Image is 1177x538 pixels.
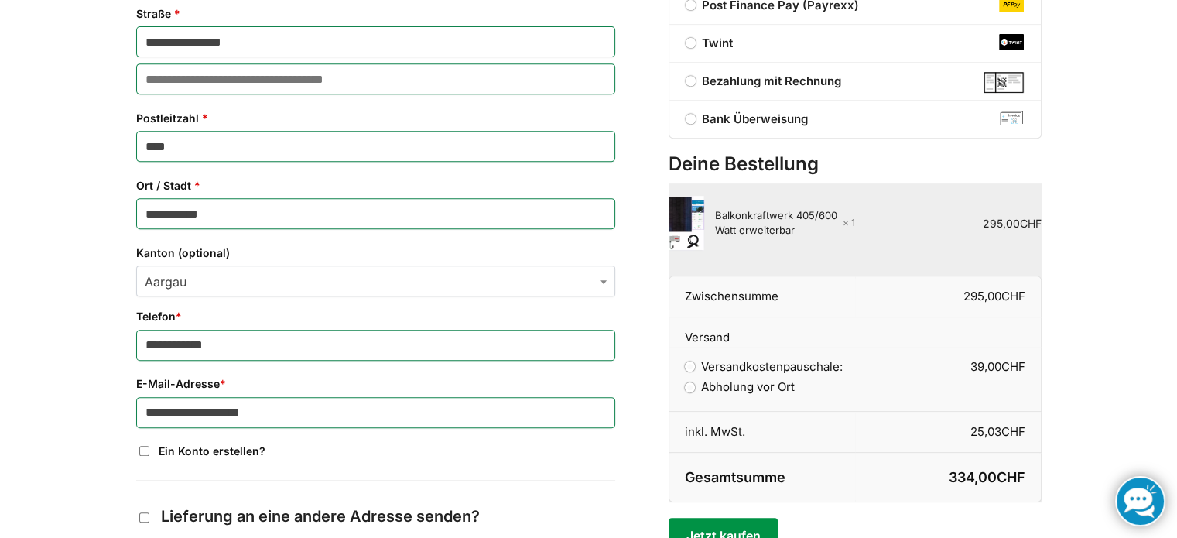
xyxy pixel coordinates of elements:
span: CHF [1001,424,1025,439]
label: E-Mail-Adresse [136,375,615,392]
label: Twint [669,34,1041,53]
span: CHF [1001,359,1025,374]
label: Bezahlung mit Rechnung [669,72,1041,91]
th: Gesamtsumme [669,453,855,502]
label: Versandkostenpauschale: [685,359,843,374]
th: Zwischensumme [669,276,855,318]
span: Aargau [137,266,614,297]
div: Balkonkraftwerk 405/600 Watt erweiterbar [715,208,855,238]
label: Kanton [136,245,615,262]
img: twint [999,34,1024,50]
img: bank-transfer [999,110,1024,126]
span: CHF [1001,289,1025,303]
span: (optional) [178,246,230,259]
bdi: 295,00 [983,217,1042,230]
span: Lieferung an eine andere Adresse senden? [161,507,480,526]
label: Telefon [136,308,615,325]
span: CHF [1020,217,1042,230]
bdi: 295,00 [963,289,1025,303]
input: Lieferung an eine andere Adresse senden? [139,512,149,523]
span: CHF [997,469,1025,485]
bdi: 25,03 [970,424,1025,439]
label: Postleitzahl [136,110,615,127]
img: Bezahlung mit Rechnung [984,72,1025,93]
th: Versand [669,317,1042,347]
label: Abholung vor Ort [685,379,795,394]
h3: Deine Bestellung [669,151,1042,178]
input: Ein Konto erstellen? [139,446,149,456]
label: Bank Überweisung [669,110,1041,129]
span: Kanton [136,266,615,296]
th: inkl. MwSt. [669,412,855,454]
label: Straße [136,5,615,22]
span: Ein Konto erstellen? [159,444,265,457]
strong: × 1 [843,216,855,230]
label: Ort / Stadt [136,177,615,194]
bdi: 334,00 [949,469,1025,485]
img: Steckerfertig Plug & Play mit 410 Watt [669,196,704,250]
bdi: 39,00 [970,359,1025,374]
